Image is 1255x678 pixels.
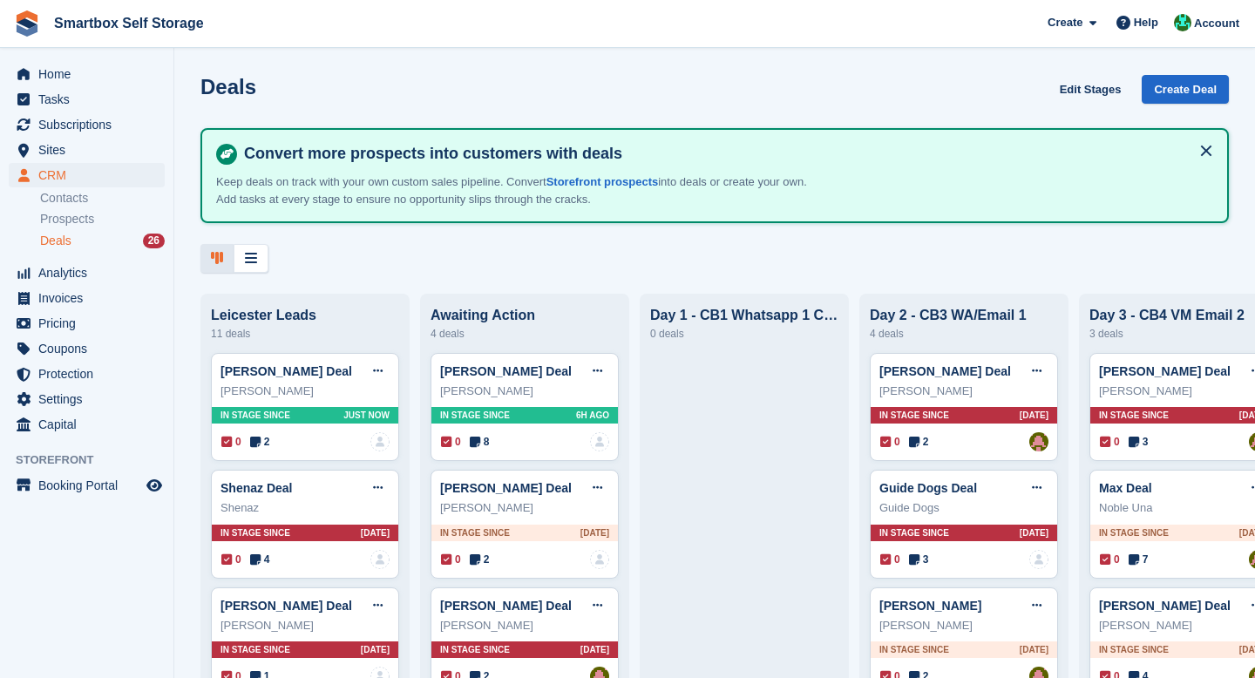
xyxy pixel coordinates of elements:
h1: Deals [200,75,256,98]
div: 4 deals [431,323,619,344]
span: 2 [250,434,270,450]
span: Storefront [16,451,173,469]
span: 0 [221,552,241,567]
span: Coupons [38,336,143,361]
a: Preview store [144,475,165,496]
a: menu [9,87,165,112]
img: deal-assignee-blank [590,550,609,569]
div: [PERSON_NAME] [440,617,609,634]
a: Contacts [40,190,165,207]
a: [PERSON_NAME] Deal [220,599,352,613]
span: 4 [250,552,270,567]
span: In stage since [879,409,949,422]
img: deal-assignee-blank [370,550,390,569]
a: [PERSON_NAME] Deal [1099,599,1231,613]
a: menu [9,286,165,310]
span: Create [1048,14,1082,31]
a: [PERSON_NAME] Deal [440,599,572,613]
p: Keep deals on track with your own custom sales pipeline. Convert into deals or create your own. A... [216,173,826,207]
a: [PERSON_NAME] Deal [879,364,1011,378]
span: In stage since [440,526,510,539]
span: Account [1194,15,1239,32]
span: Capital [38,412,143,437]
div: 4 deals [870,323,1058,344]
img: stora-icon-8386f47178a22dfd0bd8f6a31ec36ba5ce8667c1dd55bd0f319d3a0aa187defe.svg [14,10,40,37]
span: CRM [38,163,143,187]
span: Prospects [40,211,94,227]
div: [PERSON_NAME] [220,383,390,400]
span: Booking Portal [38,473,143,498]
div: 26 [143,234,165,248]
span: Protection [38,362,143,386]
a: Edit Stages [1053,75,1129,104]
a: [PERSON_NAME] Deal [1099,364,1231,378]
a: Smartbox Self Storage [47,9,211,37]
a: menu [9,311,165,336]
span: 0 [441,552,461,567]
a: Storefront prospects [546,175,659,188]
span: 2 [909,434,929,450]
span: [DATE] [361,643,390,656]
div: [PERSON_NAME] [440,383,609,400]
span: 3 [1129,434,1149,450]
span: In stage since [440,409,510,422]
div: [PERSON_NAME] [440,499,609,517]
span: Home [38,62,143,86]
span: [DATE] [580,526,609,539]
a: menu [9,473,165,498]
span: [DATE] [1020,409,1048,422]
a: [PERSON_NAME] Deal [220,364,352,378]
span: In stage since [220,526,290,539]
a: deal-assignee-blank [1029,550,1048,569]
span: Pricing [38,311,143,336]
a: menu [9,261,165,285]
span: Sites [38,138,143,162]
a: menu [9,412,165,437]
a: menu [9,387,165,411]
a: menu [9,138,165,162]
div: [PERSON_NAME] [220,617,390,634]
span: Subscriptions [38,112,143,137]
a: [PERSON_NAME] Deal [440,481,572,495]
span: Settings [38,387,143,411]
span: In stage since [1099,643,1169,656]
h4: Convert more prospects into customers with deals [237,144,1213,164]
span: 0 [221,434,241,450]
a: menu [9,336,165,361]
a: Guide Dogs Deal [879,481,977,495]
a: menu [9,362,165,386]
span: [DATE] [1020,643,1048,656]
a: Deals 26 [40,232,165,250]
a: menu [9,163,165,187]
img: Alex Selenitsas [1029,432,1048,451]
span: 0 [880,434,900,450]
span: In stage since [220,409,290,422]
div: Shenaz [220,499,390,517]
span: 0 [880,552,900,567]
img: deal-assignee-blank [590,432,609,451]
span: In stage since [1099,409,1169,422]
span: 0 [441,434,461,450]
span: Analytics [38,261,143,285]
span: Just now [343,409,390,422]
a: deal-assignee-blank [370,432,390,451]
span: [DATE] [580,643,609,656]
span: 8 [470,434,490,450]
a: [PERSON_NAME] Deal [440,364,572,378]
a: menu [9,112,165,137]
span: 3 [909,552,929,567]
div: 0 deals [650,323,838,344]
div: [PERSON_NAME] [879,383,1048,400]
span: 0 [1100,552,1120,567]
div: 11 deals [211,323,399,344]
span: 6H AGO [576,409,609,422]
span: In stage since [220,643,290,656]
a: Create Deal [1142,75,1229,104]
span: Deals [40,233,71,249]
span: [DATE] [1020,526,1048,539]
a: Prospects [40,210,165,228]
